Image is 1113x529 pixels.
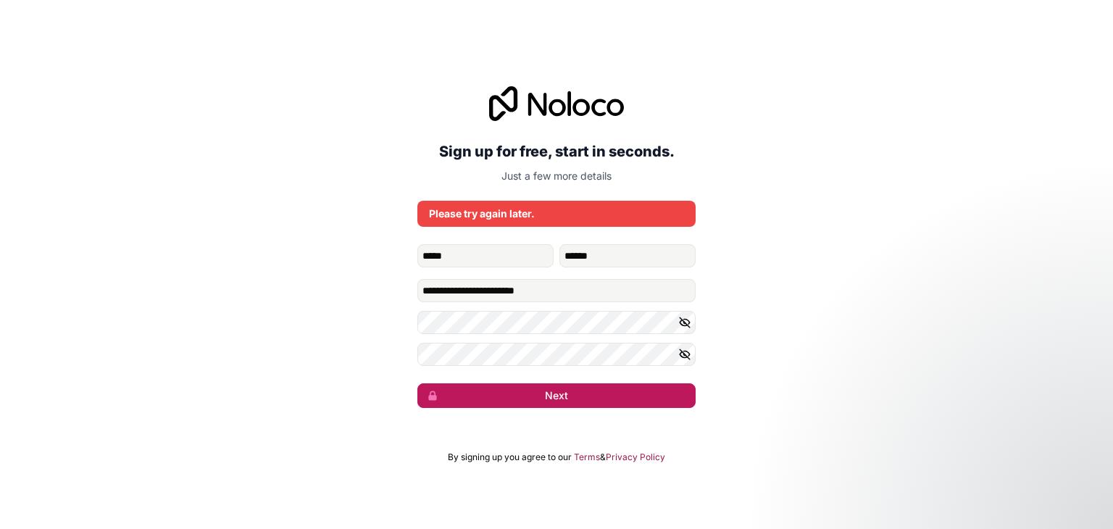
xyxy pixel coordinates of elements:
[417,343,696,366] input: Confirm password
[559,244,696,267] input: family-name
[606,451,665,463] a: Privacy Policy
[417,383,696,408] button: Next
[574,451,600,463] a: Terms
[417,169,696,183] p: Just a few more details
[417,244,554,267] input: given-name
[448,451,572,463] span: By signing up you agree to our
[417,311,696,334] input: Password
[417,138,696,164] h2: Sign up for free, start in seconds.
[429,207,684,221] div: Please try again later.
[823,420,1113,522] iframe: Intercom notifications message
[417,279,696,302] input: Email address
[600,451,606,463] span: &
